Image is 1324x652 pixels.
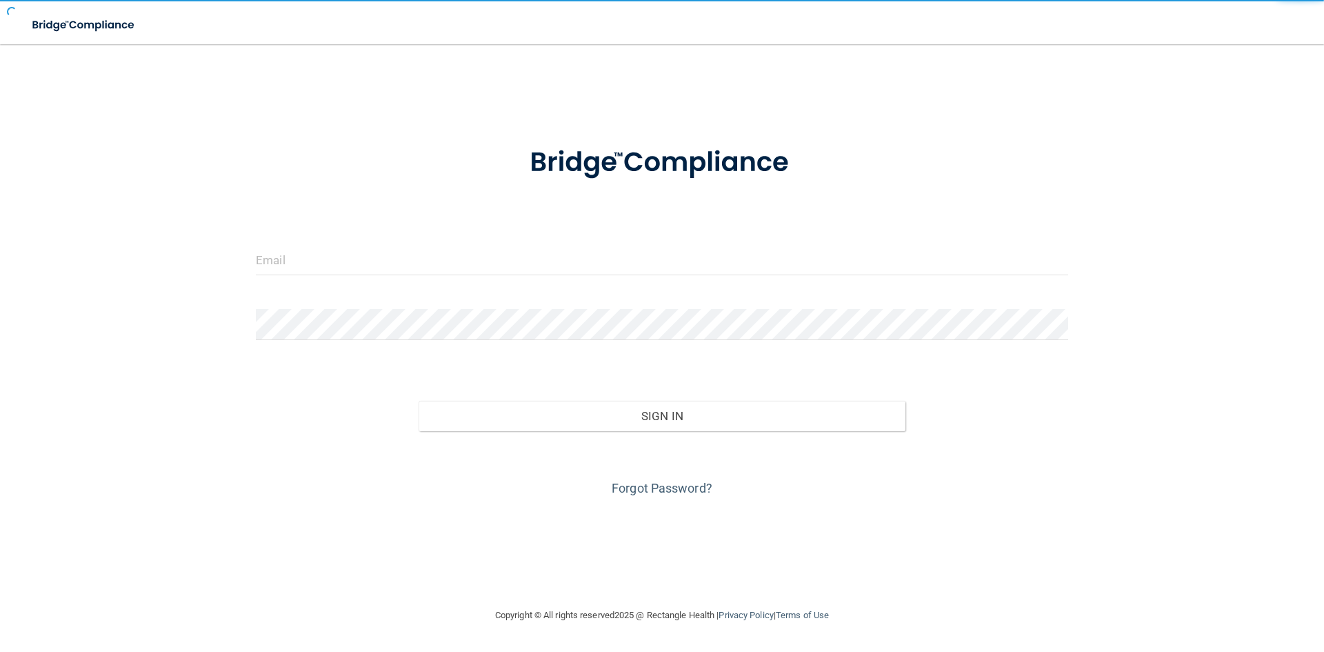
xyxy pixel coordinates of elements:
a: Terms of Use [776,610,829,620]
a: Forgot Password? [612,481,712,495]
a: Privacy Policy [719,610,773,620]
div: Copyright © All rights reserved 2025 @ Rectangle Health | | [410,593,914,638]
img: bridge_compliance_login_screen.278c3ca4.svg [21,11,148,39]
button: Sign In [419,401,906,431]
img: bridge_compliance_login_screen.278c3ca4.svg [501,127,823,199]
input: Email [256,244,1068,275]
